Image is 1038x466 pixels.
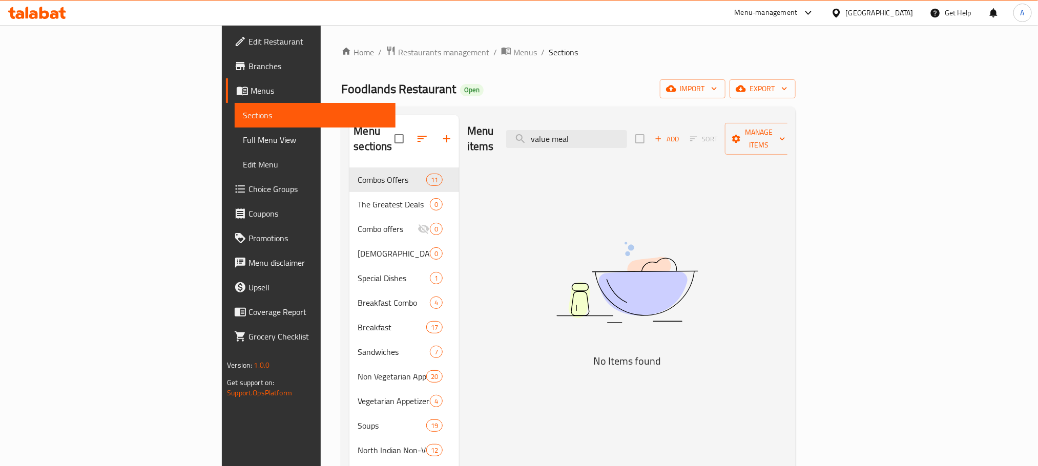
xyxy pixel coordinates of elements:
[358,247,429,260] div: Iftar Combos 25
[410,126,434,151] span: Sort sections
[388,128,410,150] span: Select all sections
[358,346,429,358] div: Sandwiches
[358,198,429,210] div: The Greatest Deals
[349,315,459,340] div: Breakfast17
[248,207,387,220] span: Coupons
[226,78,395,103] a: Menus
[251,84,387,97] span: Menus
[1021,7,1025,18] span: A
[430,346,443,358] div: items
[668,82,717,95] span: import
[506,130,627,148] input: search
[501,46,537,59] a: Menus
[226,177,395,201] a: Choice Groups
[430,298,442,308] span: 4
[467,123,494,154] h2: Menu items
[426,370,443,383] div: items
[426,174,443,186] div: items
[846,7,914,18] div: [GEOGRAPHIC_DATA]
[349,290,459,315] div: Breakfast Combo4
[349,192,459,217] div: The Greatest Deals0
[430,396,442,406] span: 4
[358,321,426,333] span: Breakfast
[493,46,497,58] li: /
[386,46,489,59] a: Restaurants management
[349,438,459,462] div: North Indian Non-Vegetarian12
[248,257,387,269] span: Menu disclaimer
[226,300,395,324] a: Coverage Report
[426,419,443,432] div: items
[254,358,270,372] span: 1.0.0
[738,82,787,95] span: export
[358,370,426,383] span: Non Vegetarian Appetizers
[427,175,442,185] span: 11
[235,152,395,177] a: Edit Menu
[430,273,442,283] span: 1
[513,46,537,58] span: Menus
[426,444,443,456] div: items
[660,79,725,98] button: import
[541,46,545,58] li: /
[243,134,387,146] span: Full Menu View
[341,46,795,59] nav: breadcrumb
[227,386,292,399] a: Support.OpsPlatform
[248,306,387,318] span: Coverage Report
[358,395,429,407] span: Vegetarian Appetizers
[430,249,442,259] span: 0
[248,183,387,195] span: Choice Groups
[358,223,417,235] span: Combo offers
[248,60,387,72] span: Branches
[549,46,578,58] span: Sections
[430,347,442,357] span: 7
[226,324,395,349] a: Grocery Checklist
[427,446,442,455] span: 12
[434,126,459,151] button: Add section
[349,340,459,364] div: Sandwiches7
[427,421,442,431] span: 19
[226,275,395,300] a: Upsell
[430,247,443,260] div: items
[349,241,459,266] div: [DEMOGRAPHIC_DATA] Combos 250
[358,296,429,309] span: Breakfast Combo
[235,128,395,152] a: Full Menu View
[226,201,395,226] a: Coupons
[725,123,794,155] button: Manage items
[226,250,395,275] a: Menu disclaimer
[226,29,395,54] a: Edit Restaurant
[358,247,429,260] span: [DEMOGRAPHIC_DATA] Combos 25
[418,223,430,235] svg: Inactive section
[499,215,755,350] img: dish.svg
[248,232,387,244] span: Promotions
[226,54,395,78] a: Branches
[358,174,426,186] span: Combos Offers
[426,321,443,333] div: items
[358,272,429,284] span: Special Dishes
[358,444,426,456] span: North Indian Non-Vegetarian
[358,419,426,432] span: Soups
[227,376,274,389] span: Get support on:
[227,358,252,372] span: Version:
[427,323,442,332] span: 17
[349,167,459,192] div: Combos Offers11
[235,103,395,128] a: Sections
[460,84,484,96] div: Open
[349,217,459,241] div: Combo offers0
[243,158,387,171] span: Edit Menu
[653,133,681,145] span: Add
[226,226,395,250] a: Promotions
[349,389,459,413] div: Vegetarian Appetizers4
[349,364,459,389] div: Non Vegetarian Appetizers20
[430,200,442,209] span: 0
[427,372,442,382] span: 20
[460,86,484,94] span: Open
[349,266,459,290] div: Special Dishes1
